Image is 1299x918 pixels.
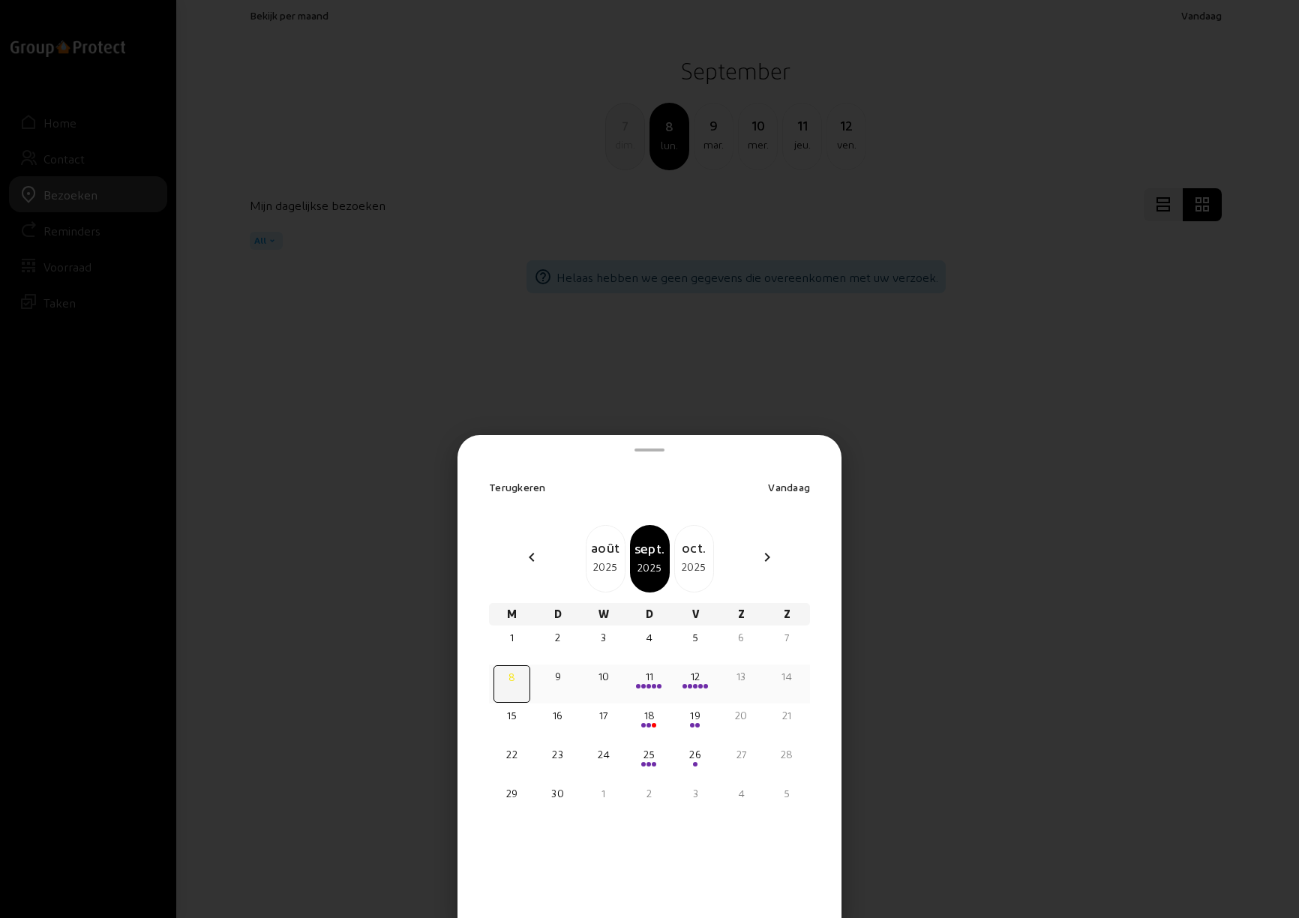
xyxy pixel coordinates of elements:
[724,747,758,762] div: 27
[632,669,666,684] div: 11
[631,559,668,577] div: 2025
[541,630,574,645] div: 2
[679,630,712,645] div: 5
[586,630,620,645] div: 3
[764,603,810,625] div: Z
[724,708,758,723] div: 20
[496,670,528,685] div: 8
[626,603,672,625] div: D
[770,786,804,801] div: 5
[586,708,620,723] div: 17
[495,747,529,762] div: 22
[768,481,810,493] span: Vandaag
[586,747,620,762] div: 24
[770,630,804,645] div: 7
[675,537,713,558] div: oct.
[586,537,625,558] div: août
[679,708,712,723] div: 19
[679,786,712,801] div: 3
[758,548,776,566] mat-icon: chevron_right
[724,669,758,684] div: 13
[541,708,574,723] div: 16
[770,747,804,762] div: 28
[541,669,574,684] div: 9
[632,786,666,801] div: 2
[631,538,668,559] div: sept.
[632,708,666,723] div: 18
[632,747,666,762] div: 25
[673,603,718,625] div: V
[541,786,574,801] div: 30
[541,747,574,762] div: 23
[586,558,625,576] div: 2025
[489,481,546,493] span: Terugkeren
[724,786,758,801] div: 4
[632,630,666,645] div: 4
[535,603,580,625] div: D
[495,786,529,801] div: 29
[679,669,712,684] div: 12
[580,603,626,625] div: W
[675,558,713,576] div: 2025
[495,630,529,645] div: 1
[523,548,541,566] mat-icon: chevron_left
[586,786,620,801] div: 1
[586,669,620,684] div: 10
[489,603,535,625] div: M
[770,669,804,684] div: 14
[724,630,758,645] div: 6
[718,603,764,625] div: Z
[495,708,529,723] div: 15
[770,708,804,723] div: 21
[679,747,712,762] div: 26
